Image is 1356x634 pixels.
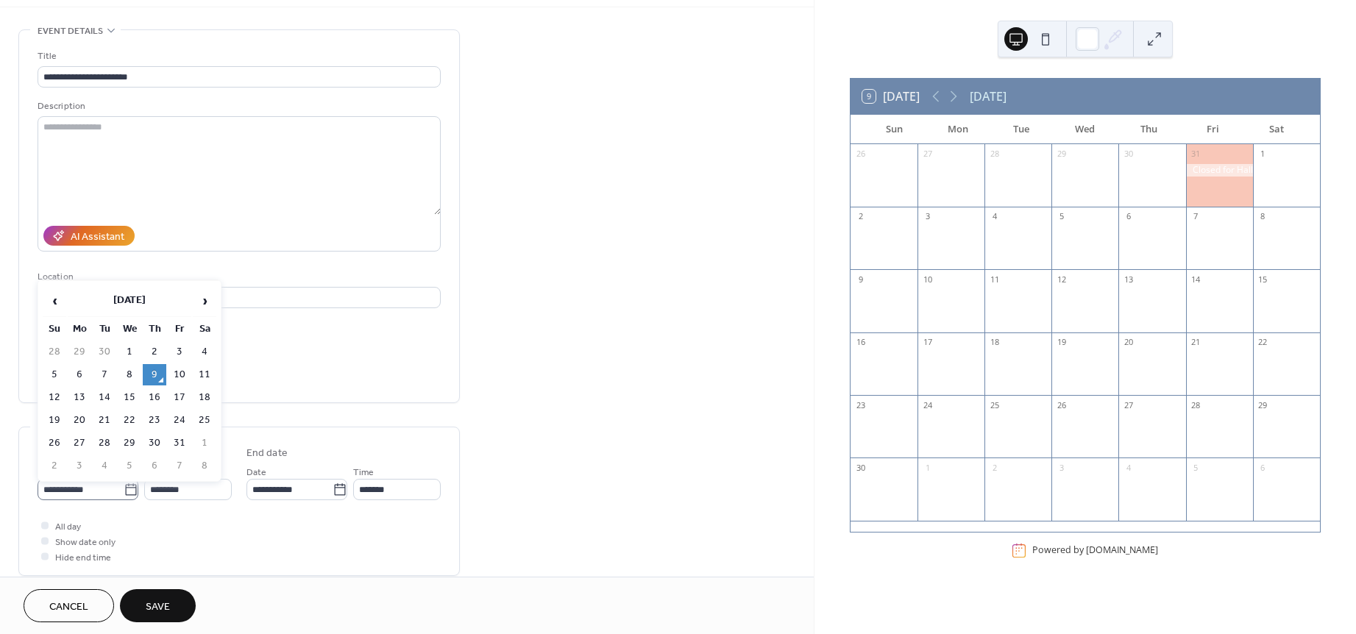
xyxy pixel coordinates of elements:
td: 24 [168,410,191,431]
td: 14 [93,387,116,408]
td: 30 [143,432,166,454]
div: 23 [855,399,866,410]
div: 4 [989,211,1000,222]
td: 2 [143,341,166,363]
td: 3 [168,341,191,363]
div: End date [246,446,288,461]
td: 3 [68,455,91,477]
td: 1 [118,341,141,363]
td: 9 [143,364,166,385]
div: 11 [989,274,1000,285]
div: 3 [922,211,933,222]
th: Mo [68,318,91,340]
div: 21 [1190,337,1201,348]
div: 18 [989,337,1000,348]
td: 29 [68,341,91,363]
td: 12 [43,387,66,408]
button: Save [120,589,196,622]
td: 28 [93,432,116,454]
td: 22 [118,410,141,431]
div: Thu [1117,115,1181,144]
td: 5 [118,455,141,477]
div: Sat [1244,115,1308,144]
td: 6 [143,455,166,477]
td: 28 [43,341,66,363]
div: 5 [1190,462,1201,473]
td: 15 [118,387,141,408]
td: 7 [93,364,116,385]
td: 20 [68,410,91,431]
div: 19 [1056,337,1067,348]
div: 12 [1056,274,1067,285]
div: 26 [855,149,866,160]
span: Cancel [49,599,88,615]
button: Cancel [24,589,114,622]
div: 1 [1257,149,1268,160]
div: 17 [922,337,933,348]
div: 30 [1123,149,1134,160]
div: 6 [1257,462,1268,473]
div: Description [38,99,438,114]
div: Title [38,49,438,64]
div: Location [38,269,438,285]
td: 4 [193,341,216,363]
div: Powered by [1032,544,1158,557]
div: 15 [1257,274,1268,285]
td: 18 [193,387,216,408]
span: Hide end time [55,550,111,566]
div: 26 [1056,399,1067,410]
span: Time [353,465,374,480]
td: 25 [193,410,216,431]
div: 7 [1190,211,1201,222]
div: 9 [855,274,866,285]
div: 14 [1190,274,1201,285]
div: 6 [1123,211,1134,222]
div: Mon [926,115,990,144]
th: Th [143,318,166,340]
div: 29 [1257,399,1268,410]
td: 2 [43,455,66,477]
div: 24 [922,399,933,410]
th: Tu [93,318,116,340]
td: 17 [168,387,191,408]
div: 29 [1056,149,1067,160]
td: 19 [43,410,66,431]
td: 16 [143,387,166,408]
td: 23 [143,410,166,431]
th: We [118,318,141,340]
div: 31 [1190,149,1201,160]
td: 30 [93,341,116,363]
span: Show date only [55,535,116,550]
button: 9[DATE] [857,86,925,107]
div: [DATE] [970,88,1007,105]
th: [DATE] [68,285,191,317]
div: 27 [1123,399,1134,410]
div: 8 [1257,211,1268,222]
td: 11 [193,364,216,385]
div: 30 [855,462,866,473]
span: › [194,286,216,316]
td: 27 [68,432,91,454]
td: 1 [193,432,216,454]
div: 27 [922,149,933,160]
span: ‹ [43,286,65,316]
td: 10 [168,364,191,385]
span: Save [146,599,170,615]
div: 13 [1123,274,1134,285]
a: [DOMAIN_NAME] [1086,544,1158,557]
td: 8 [118,364,141,385]
div: 1 [922,462,933,473]
span: All day [55,519,81,535]
div: 2 [855,211,866,222]
div: Wed [1054,115,1118,144]
div: Sun [862,115,926,144]
div: 10 [922,274,933,285]
button: AI Assistant [43,226,135,246]
td: 13 [68,387,91,408]
div: 5 [1056,211,1067,222]
td: 31 [168,432,191,454]
div: 28 [1190,399,1201,410]
div: 3 [1056,462,1067,473]
td: 21 [93,410,116,431]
